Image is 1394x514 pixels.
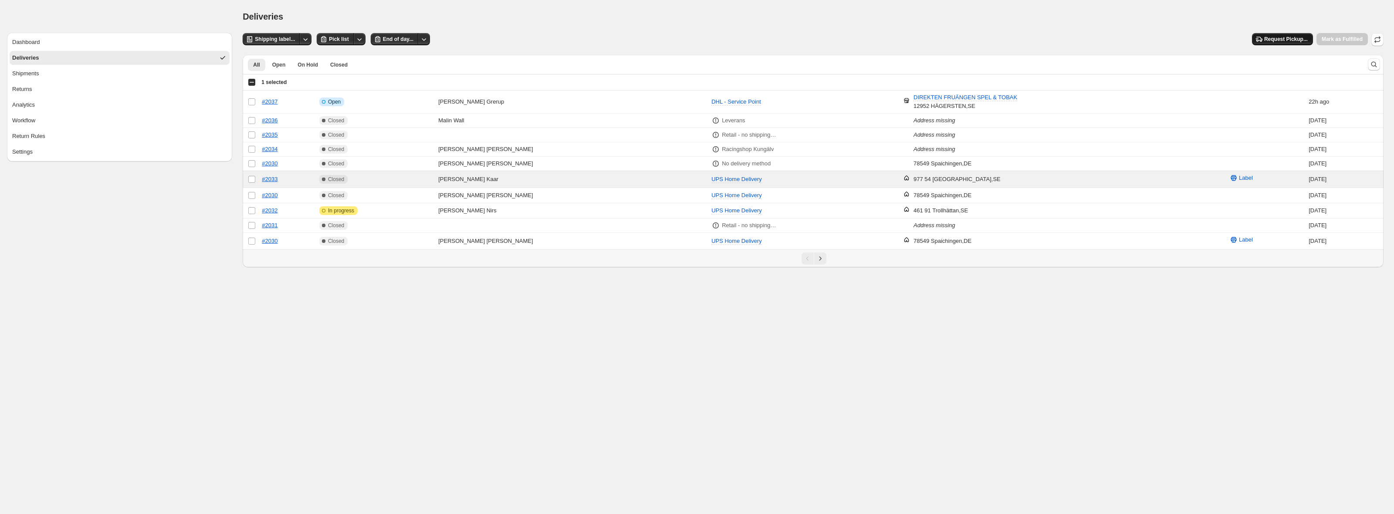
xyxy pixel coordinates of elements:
[262,146,277,152] a: #2034
[243,249,1384,267] nav: Pagination
[436,171,709,188] td: [PERSON_NAME] Kaar
[914,175,1001,184] div: 977 54 [GEOGRAPHIC_DATA] , SE
[12,38,40,47] span: Dashboard
[1224,233,1258,247] button: Label
[711,238,762,244] span: UPS Home Delivery
[1239,235,1253,244] span: Label
[10,129,230,143] button: Return Rules
[908,91,1022,104] button: DIREKTEN FRUÄNGEN SPEL & TOBAK
[436,157,709,171] td: [PERSON_NAME] [PERSON_NAME]
[1264,36,1308,43] span: Request Pickup...
[717,142,779,156] button: Racingshop Kungälv
[717,218,782,232] button: Retail - no shipping required
[329,36,348,43] span: Pick list
[10,35,230,49] button: Dashboard
[1309,117,1326,124] time: Saturday, October 4, 2025 at 10:59:58 AM
[262,238,277,244] a: #2030
[12,54,39,62] span: Deliveries
[711,176,762,182] span: UPS Home Delivery
[1309,222,1326,228] time: Tuesday, September 30, 2025 at 6:20:37 PM
[436,91,709,114] td: [PERSON_NAME] Grerup
[436,142,709,157] td: [PERSON_NAME] [PERSON_NAME]
[262,222,277,228] a: #2031
[10,82,230,96] button: Returns
[914,131,955,138] i: Address missing
[328,146,344,153] span: Closed
[262,207,277,214] a: #2032
[330,61,348,68] span: Closed
[10,114,230,128] button: Workflow
[383,36,413,43] span: End of day...
[328,207,354,214] span: In progress
[262,176,277,182] a: #2033
[10,145,230,159] button: Settings
[914,146,955,152] i: Address missing
[1306,91,1384,114] td: ago
[272,61,286,68] span: Open
[243,12,283,21] span: Deliveries
[914,117,955,124] i: Address missing
[317,33,354,45] button: Pick list
[1368,58,1380,71] button: Search and filter results
[914,93,1017,111] div: 12952 HÄGERSTEN , SE
[10,51,230,65] button: Deliveries
[262,98,277,105] a: #2037
[10,98,230,112] button: Analytics
[10,67,230,81] button: Shipments
[914,222,955,228] i: Address missing
[1309,192,1326,198] time: Tuesday, September 30, 2025 at 2:37:01 PM
[328,160,344,167] span: Closed
[262,192,277,198] a: #2030
[298,61,318,68] span: On Hold
[914,159,971,168] div: 78549 Spaichingen , DE
[436,188,709,203] td: [PERSON_NAME] [PERSON_NAME]
[1309,160,1326,167] time: Tuesday, September 30, 2025 at 2:37:01 PM
[255,36,295,43] span: Shipping label...
[706,204,767,218] button: UPS Home Delivery
[253,61,260,68] span: All
[717,128,782,142] button: Retail - no shipping required
[418,33,430,45] button: Other actions
[706,95,766,109] button: DHL - Service Point
[914,237,971,245] div: 78549 Spaichingen , DE
[711,98,761,105] span: DHL - Service Point
[353,33,365,45] button: Other actions
[914,94,1017,101] span: DIREKTEN FRUÄNGEN SPEL & TOBAK
[436,233,709,250] td: [PERSON_NAME] [PERSON_NAME]
[262,117,277,124] a: #2036
[12,132,45,141] span: Return Rules
[328,192,344,199] span: Closed
[722,145,774,154] p: Racingshop Kungälv
[717,114,750,128] button: Leverans
[328,176,344,183] span: Closed
[1239,174,1253,182] span: Label
[12,69,39,78] span: Shipments
[261,79,287,86] span: 1 selected
[722,159,771,168] p: No delivery method
[722,116,745,125] p: Leverans
[1309,98,1318,105] time: Monday, October 6, 2025 at 3:17:06 PM
[1309,131,1326,138] time: Saturday, October 4, 2025 at 10:29:03 AM
[436,114,709,128] td: Malin Wall
[328,117,344,124] span: Closed
[706,188,767,202] button: UPS Home Delivery
[1309,146,1326,152] time: Thursday, October 2, 2025 at 4:58:56 PM
[814,252,826,265] button: Next
[1224,171,1258,185] button: Label
[706,172,767,186] button: UPS Home Delivery
[243,33,300,45] button: Shipping label...
[12,116,35,125] span: Workflow
[1252,33,1313,45] button: Request Pickup...
[328,98,341,105] span: Open
[914,191,971,200] div: 78549 Spaichingen , DE
[436,203,709,218] td: [PERSON_NAME] Nirs
[914,206,968,215] div: 461 91 Trollhättan , SE
[12,101,35,109] span: Analytics
[1309,176,1326,182] time: Thursday, October 2, 2025 at 11:32:39 AM
[12,148,33,156] span: Settings
[371,33,419,45] button: End of day...
[328,222,344,229] span: Closed
[711,207,762,214] span: UPS Home Delivery
[722,221,776,230] p: Retail - no shipping required
[328,131,344,138] span: Closed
